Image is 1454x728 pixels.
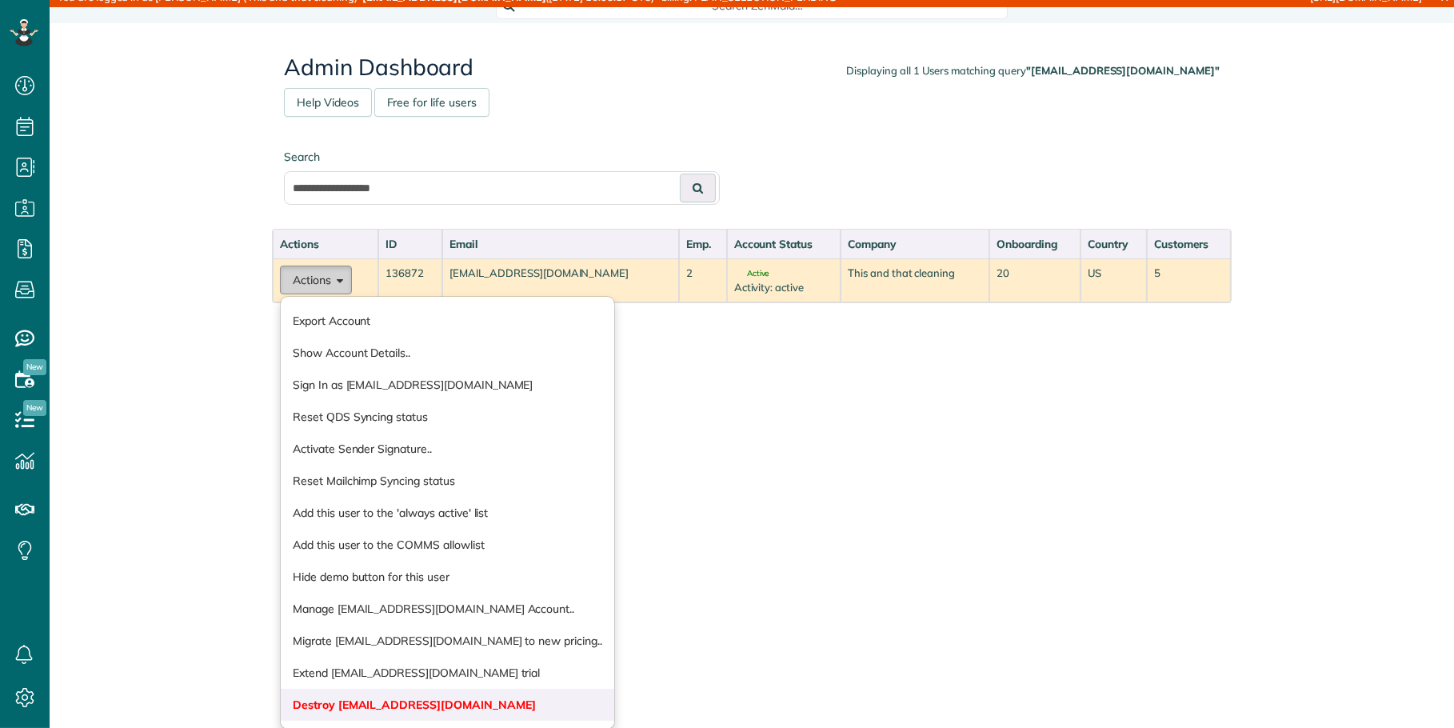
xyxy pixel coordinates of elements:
div: Account Status [734,236,833,252]
span: New [23,400,46,416]
div: Country [1088,236,1140,252]
div: Onboarding [997,236,1073,252]
div: Activity: active [734,280,833,295]
a: Destroy [EMAIL_ADDRESS][DOMAIN_NAME] [281,689,614,721]
strong: "[EMAIL_ADDRESS][DOMAIN_NAME]" [1026,64,1220,77]
div: Displaying all 1 Users matching query [847,63,1220,78]
div: Company [848,236,982,252]
a: Show Account Details.. [281,337,614,369]
a: Hide demo button for this user [281,561,614,593]
a: Activate Sender Signature.. [281,433,614,465]
a: Migrate [EMAIL_ADDRESS][DOMAIN_NAME] to new pricing.. [281,625,614,657]
a: Add this user to the 'always active' list [281,497,614,529]
a: Free for life users [374,88,489,117]
label: Search [284,149,720,165]
div: Customers [1154,236,1224,252]
a: Export Account [281,305,614,337]
a: Manage [EMAIL_ADDRESS][DOMAIN_NAME] Account.. [281,593,614,625]
a: Extend [EMAIL_ADDRESS][DOMAIN_NAME] trial [281,657,614,689]
span: New [23,359,46,375]
td: 5 [1147,258,1231,302]
a: Reset QDS Syncing status [281,401,614,433]
td: US [1081,258,1147,302]
button: Actions [280,266,352,294]
div: Email [449,236,672,252]
td: 2 [679,258,727,302]
a: Help Videos [284,88,372,117]
h2: Admin Dashboard [284,55,1220,80]
td: [EMAIL_ADDRESS][DOMAIN_NAME] [442,258,679,302]
a: Sign In as [EMAIL_ADDRESS][DOMAIN_NAME] [281,369,614,401]
a: Add this user to the COMMS allowlist [281,529,614,561]
a: Reset Mailchimp Syncing status [281,465,614,497]
td: 136872 [378,258,442,302]
td: This and that cleaning [841,258,989,302]
div: Emp. [686,236,720,252]
span: Active [734,270,769,278]
div: Actions [280,236,371,252]
div: ID [385,236,435,252]
td: 20 [989,258,1081,302]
